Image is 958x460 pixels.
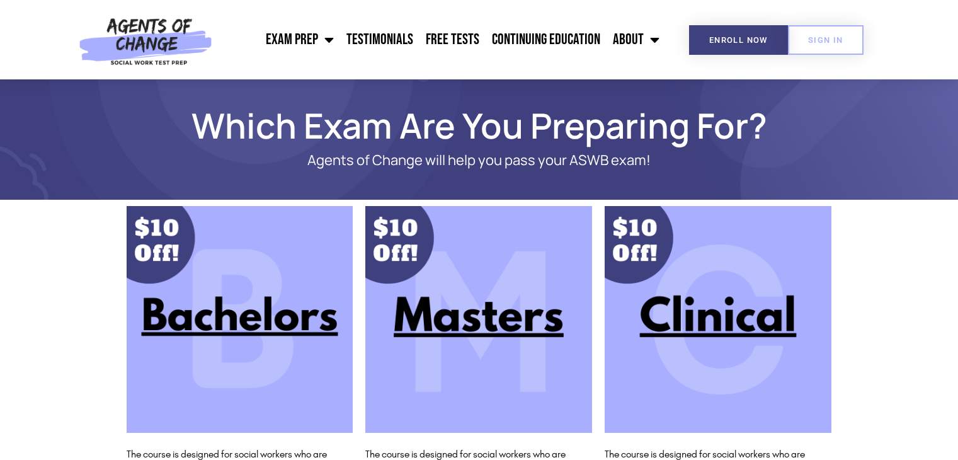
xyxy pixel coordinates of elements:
h1: Which Exam Are You Preparing For? [120,111,838,140]
a: Exam Prep [259,24,340,55]
a: Testimonials [340,24,419,55]
a: Enroll Now [689,25,788,55]
p: Agents of Change will help you pass your ASWB exam! [171,152,788,168]
a: SIGN IN [788,25,864,55]
a: Continuing Education [486,24,607,55]
a: About [607,24,666,55]
nav: Menu [219,24,666,55]
span: SIGN IN [808,36,843,44]
span: Enroll Now [709,36,768,44]
a: Free Tests [419,24,486,55]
